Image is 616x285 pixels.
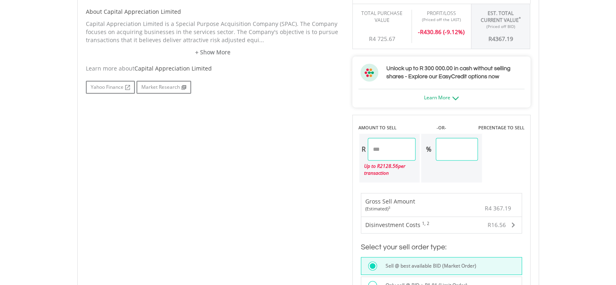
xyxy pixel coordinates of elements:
img: ec-flower.svg [360,64,378,81]
span: Disinvestment Costs [365,221,420,229]
span: 2128.56 [380,163,398,169]
div: Learn more about [86,64,340,73]
div: Total Purchase Value [359,10,405,24]
div: (Priced off BID) [477,24,524,29]
sup: 1, 2 [422,221,429,226]
h5: About Capital Appreciation Limited [86,8,340,16]
a: + Show More [86,48,340,56]
a: Market Research [136,81,191,94]
p: Capital Appreciation Limited is a Special Purpose Acquisition Company (SPAC). The Company focuses... [86,20,340,44]
div: Profit/Loss [418,10,465,17]
span: R4 725.67 [369,35,395,43]
span: 4367.19 [492,35,513,43]
div: Up to R per transaction [359,161,416,178]
div: Gross Sell Amount [365,197,415,212]
span: R4 367.19 [485,204,511,212]
span: R16.56 [488,221,506,229]
h3: Select your sell order type: [361,242,522,253]
div: % [421,138,436,161]
img: ec-arrow-down.png [452,96,459,100]
div: (Estimated) [365,206,415,212]
div: Est. Total Current Value [477,10,524,24]
div: R [418,22,465,36]
label: -OR- [436,124,446,131]
label: Sell @ best available BID (Market Order) [381,261,476,270]
span: - [418,28,420,36]
sup: 3 [388,205,390,210]
a: Learn More [424,94,459,101]
div: R [477,29,524,43]
div: (Priced off the LAST) [418,17,465,22]
span: 430.86 (-9.12%) [424,28,465,36]
div: R [359,138,368,161]
a: Yahoo Finance [86,81,135,94]
label: PERCENTAGE TO SELL [478,124,524,131]
span: Capital Appreciation Limited [134,64,212,72]
label: AMOUNT TO SELL [358,124,396,131]
h3: Unlock up to R 300 000.00 in cash without selling shares - Explore our EasyCredit options now [386,64,522,81]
